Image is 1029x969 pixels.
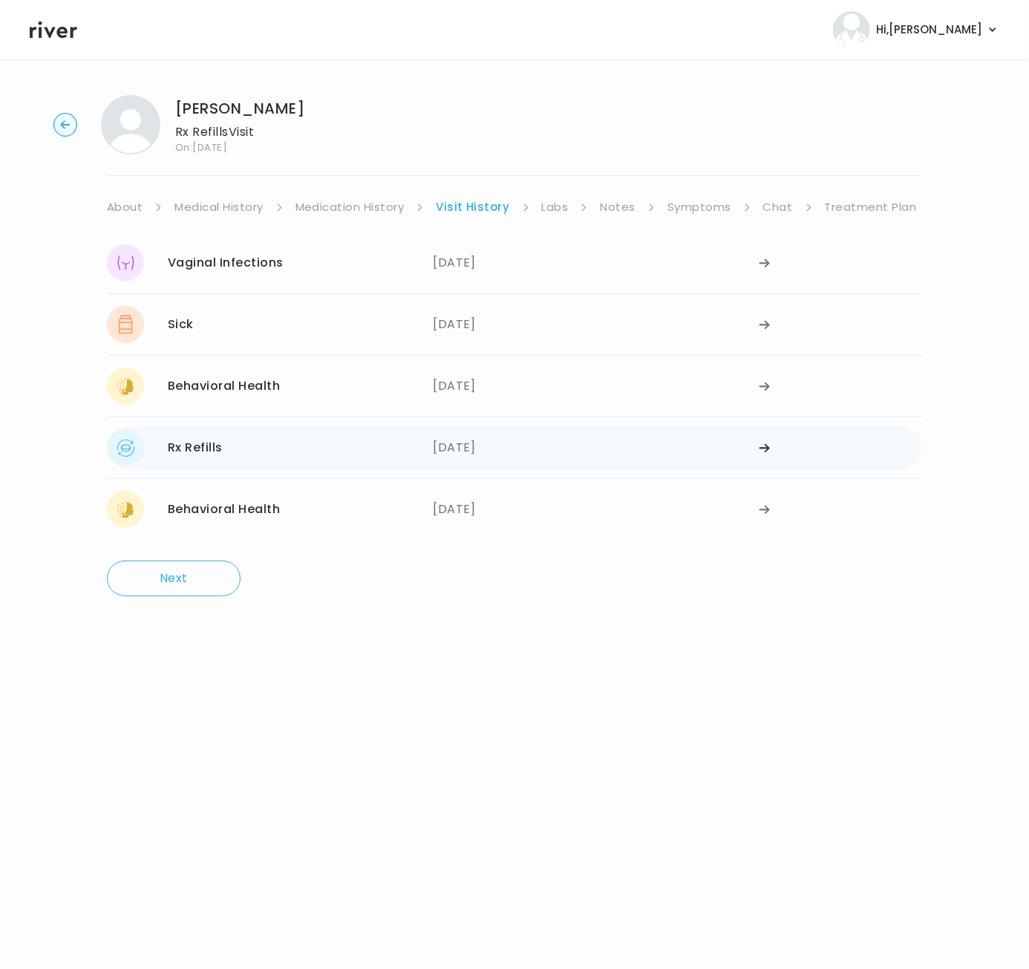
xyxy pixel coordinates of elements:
a: Symptoms [667,197,731,218]
button: Next [107,561,241,596]
div: [DATE] [433,429,759,466]
a: Medication History [295,197,405,218]
div: [DATE] [433,306,759,343]
img: Anis Contreras [101,95,160,154]
a: About [107,197,143,218]
div: [DATE] [433,491,759,528]
a: Treatment Plan [825,197,917,218]
span: On: [DATE] [175,143,304,152]
div: Vaginal Infections [168,252,284,273]
a: Chat [763,197,793,218]
div: Sick [168,314,194,335]
div: [DATE] [433,244,759,281]
img: user avatar [833,11,870,48]
a: Labs [542,197,569,218]
a: Visit History [436,197,509,218]
h1: [PERSON_NAME] [175,98,304,119]
a: Medical History [174,197,263,218]
div: [DATE] [433,368,759,405]
a: Notes [600,197,635,218]
button: user avatarHi,[PERSON_NAME] [833,11,999,48]
div: Behavioral Health [168,376,280,397]
div: Behavioral Health [168,499,280,520]
span: Hi, [PERSON_NAME] [876,19,982,40]
p: Rx Refills Visit [175,122,304,143]
div: Rx Refills [168,437,223,458]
